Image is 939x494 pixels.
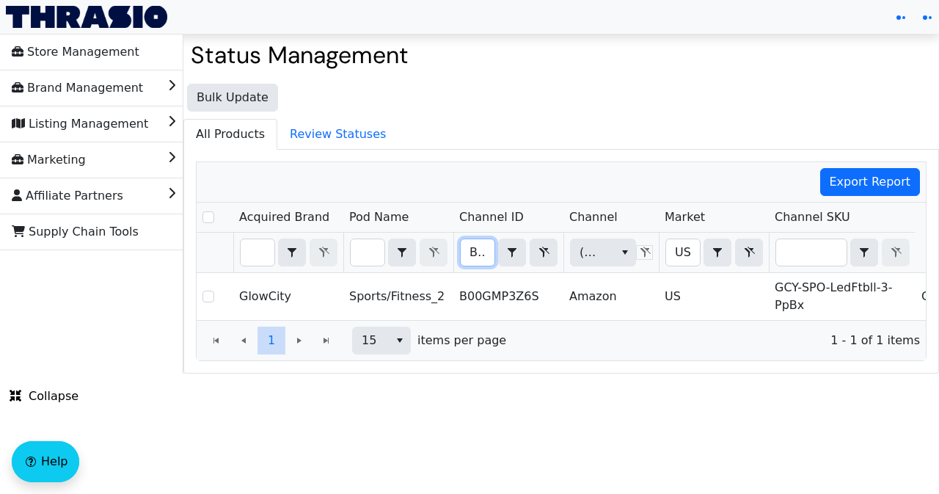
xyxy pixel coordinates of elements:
[268,332,275,349] span: 1
[388,239,416,266] span: Choose Operator
[191,41,932,69] h2: Status Management
[614,239,635,266] button: select
[279,239,305,266] button: select
[453,233,563,273] th: Filter
[530,239,558,266] button: Clear
[197,320,926,360] div: Page 1 of 1
[12,112,148,136] span: Listing Management
[12,76,143,100] span: Brand Management
[351,239,384,266] input: Filter
[850,239,878,266] span: Choose Operator
[563,233,659,273] th: Filter
[499,239,525,266] button: select
[851,239,877,266] button: select
[776,239,847,266] input: Filter
[184,120,277,149] span: All Products
[459,208,524,226] span: Channel ID
[666,239,700,266] input: Filter
[12,184,123,208] span: Affiliate Partners
[10,388,78,405] span: Collapse
[202,211,214,223] input: Select Row
[659,273,769,320] td: US
[769,273,916,320] td: GCY-SPO-LedFtbll-3-PpBx
[830,173,911,191] span: Export Report
[417,332,506,349] span: items per page
[362,332,380,349] span: 15
[704,239,731,266] button: select
[278,120,398,149] span: Review Statuses
[197,89,268,106] span: Bulk Update
[518,332,920,349] span: 1 - 1 of 1 items
[41,453,67,471] span: Help
[659,233,769,273] th: Filter
[349,208,409,226] span: Pod Name
[233,233,343,273] th: Filter
[6,6,167,28] img: Thrasio Logo
[820,168,921,196] button: Export Report
[569,208,618,226] span: Channel
[12,220,139,244] span: Supply Chain Tools
[278,239,306,266] span: Choose Operator
[239,208,329,226] span: Acquired Brand
[187,84,278,112] button: Bulk Update
[343,233,453,273] th: Filter
[257,327,285,355] button: Page 1
[769,233,916,273] th: Filter
[389,327,410,354] button: select
[389,239,415,266] button: select
[12,441,79,482] button: Help floatingactionbutton
[343,273,453,320] td: Sports/Fitness_2
[498,239,526,266] span: Choose Operator
[12,40,139,64] span: Store Management
[580,244,602,261] span: (All)
[453,273,563,320] td: B00GMP3Z6S
[202,291,214,302] input: Select Row
[241,239,274,266] input: Filter
[775,208,850,226] span: Channel SKU
[233,273,343,320] td: GlowCity
[665,208,705,226] span: Market
[461,239,494,266] input: Filter
[352,327,411,355] span: Page size
[12,148,86,172] span: Marketing
[563,273,659,320] td: Amazon
[735,239,763,266] button: Clear
[704,239,731,266] span: Choose Operator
